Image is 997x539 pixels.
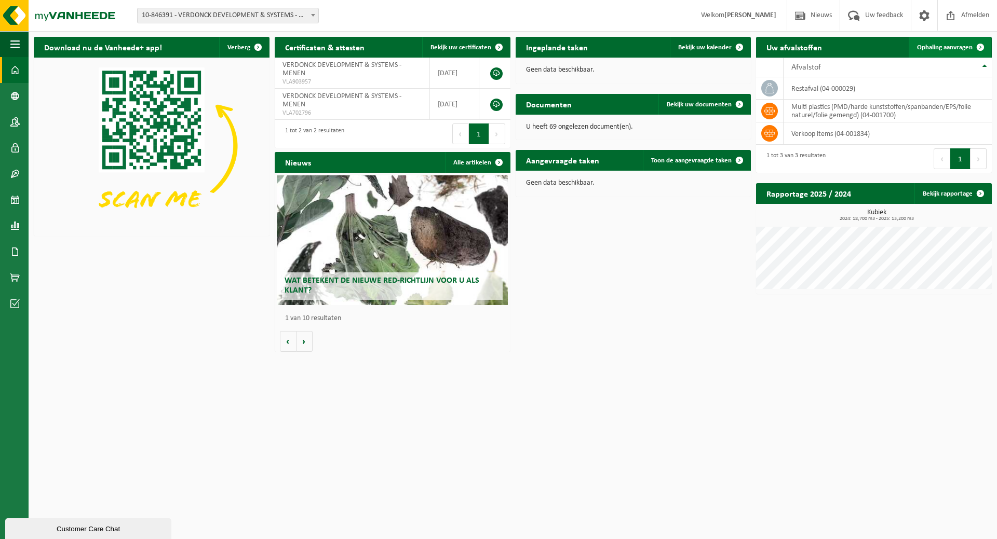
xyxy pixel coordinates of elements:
h2: Rapportage 2025 / 2024 [756,183,861,203]
p: Geen data beschikbaar. [526,66,741,74]
span: Bekijk uw documenten [667,101,732,108]
button: Previous [452,123,469,144]
p: 1 van 10 resultaten [285,315,505,322]
a: Alle artikelen [445,152,509,173]
h2: Nieuws [275,152,321,172]
span: 10-846391 - VERDONCK DEVELOPMENT & SYSTEMS - MENEN [138,8,318,23]
div: 1 tot 2 van 2 resultaten [280,122,344,145]
span: VERDONCK DEVELOPMENT & SYSTEMS - MENEN [282,61,401,77]
h2: Documenten [516,94,582,114]
a: Ophaling aanvragen [909,37,991,58]
a: Bekijk uw documenten [658,94,750,115]
span: VLA702796 [282,109,422,117]
span: Toon de aangevraagde taken [651,157,732,164]
span: Afvalstof [791,63,821,72]
button: Previous [934,148,950,169]
span: Bekijk uw certificaten [430,44,491,51]
button: Vorige [280,331,297,352]
button: 1 [469,123,489,144]
span: Ophaling aanvragen [917,44,973,51]
iframe: chat widget [5,516,173,539]
h3: Kubiek [761,209,992,222]
span: VERDONCK DEVELOPMENT & SYSTEMS - MENEN [282,92,401,108]
span: Wat betekent de nieuwe RED-richtlijn voor u als klant? [285,277,479,295]
button: Next [489,123,505,144]
strong: [PERSON_NAME] [724,11,776,19]
a: Bekijk uw certificaten [422,37,509,58]
img: Download de VHEPlus App [34,58,270,234]
a: Bekijk rapportage [914,183,991,204]
span: 2024: 18,700 m3 - 2025: 13,200 m3 [761,216,992,222]
span: VLA903957 [282,78,422,86]
div: 1 tot 3 van 3 resultaten [761,147,826,170]
button: Volgende [297,331,313,352]
button: Next [971,148,987,169]
a: Bekijk uw kalender [670,37,750,58]
p: Geen data beschikbaar. [526,179,741,187]
h2: Download nu de Vanheede+ app! [34,37,172,57]
h2: Aangevraagde taken [516,150,610,170]
h2: Ingeplande taken [516,37,598,57]
span: Verberg [227,44,250,51]
span: Bekijk uw kalender [678,44,732,51]
td: [DATE] [430,58,479,89]
a: Toon de aangevraagde taken [643,150,750,171]
button: Verberg [219,37,268,58]
td: [DATE] [430,89,479,120]
a: Wat betekent de nieuwe RED-richtlijn voor u als klant? [277,175,508,305]
h2: Certificaten & attesten [275,37,375,57]
td: multi plastics (PMD/harde kunststoffen/spanbanden/EPS/folie naturel/folie gemengd) (04-001700) [784,100,992,122]
h2: Uw afvalstoffen [756,37,832,57]
span: 10-846391 - VERDONCK DEVELOPMENT & SYSTEMS - MENEN [137,8,319,23]
button: 1 [950,148,971,169]
p: U heeft 69 ongelezen document(en). [526,123,741,131]
td: verkoop items (04-001834) [784,122,992,145]
td: restafval (04-000029) [784,77,992,100]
